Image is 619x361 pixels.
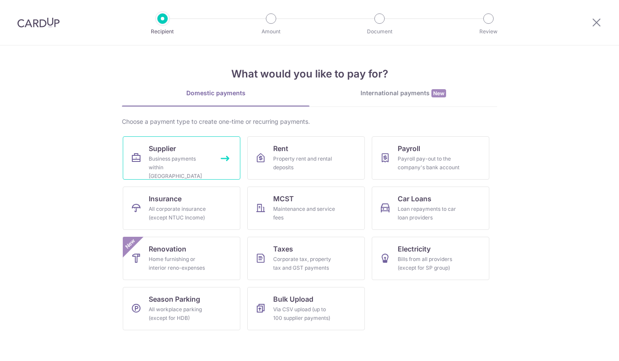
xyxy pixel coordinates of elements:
div: Home furnishing or interior reno-expenses [149,255,211,272]
span: Supplier [149,143,176,154]
span: MCST [273,193,294,204]
a: RenovationHome furnishing or interior reno-expensesNew [123,237,240,280]
a: RentProperty rent and rental deposits [247,136,365,180]
a: InsuranceAll corporate insurance (except NTUC Income) [123,187,240,230]
h4: What would you like to pay for? [122,66,497,82]
div: All workplace parking (except for HDB) [149,305,211,322]
iframe: Opens a widget where you can find more information [564,335,610,357]
div: Loan repayments to car loan providers [398,205,460,222]
div: Payroll pay-out to the company's bank account [398,155,460,172]
div: International payments [309,89,497,98]
a: Car LoansLoan repayments to car loan providers [372,187,489,230]
div: Via CSV upload (up to 100 supplier payments) [273,305,335,322]
div: Maintenance and service fees [273,205,335,222]
a: Season ParkingAll workplace parking (except for HDB) [123,287,240,330]
div: Business payments within [GEOGRAPHIC_DATA] [149,155,211,180]
span: Taxes [273,244,293,254]
span: Payroll [398,143,420,154]
a: ElectricityBills from all providers (except for SP group) [372,237,489,280]
a: PayrollPayroll pay-out to the company's bank account [372,136,489,180]
span: New [431,89,446,97]
p: Recipient [131,27,195,36]
span: Car Loans [398,193,431,204]
span: Season Parking [149,294,200,304]
p: Amount [239,27,303,36]
div: Bills from all providers (except for SP group) [398,255,460,272]
a: MCSTMaintenance and service fees [247,187,365,230]
div: Choose a payment type to create one-time or recurring payments. [122,117,497,126]
span: Insurance [149,193,182,204]
span: Renovation [149,244,186,254]
p: Document [348,27,412,36]
span: New [123,237,137,251]
span: Rent [273,143,288,154]
div: All corporate insurance (except NTUC Income) [149,205,211,222]
a: Bulk UploadVia CSV upload (up to 100 supplier payments) [247,287,365,330]
span: Electricity [398,244,431,254]
div: Corporate tax, property tax and GST payments [273,255,335,272]
span: Bulk Upload [273,294,313,304]
p: Review [456,27,520,36]
img: CardUp [17,17,60,28]
a: TaxesCorporate tax, property tax and GST payments [247,237,365,280]
div: Property rent and rental deposits [273,155,335,172]
div: Domestic payments [122,89,309,97]
a: SupplierBusiness payments within [GEOGRAPHIC_DATA] [123,136,240,180]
